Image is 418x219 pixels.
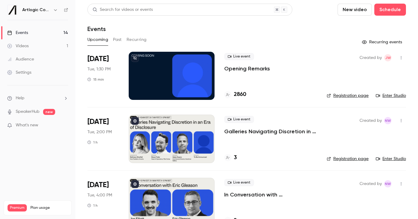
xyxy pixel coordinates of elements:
span: What's new [16,122,38,128]
span: [DATE] [87,180,109,190]
span: Live event [224,53,254,60]
iframe: Noticeable Trigger [61,123,68,128]
span: NW [385,117,391,124]
button: Upcoming [87,35,108,45]
div: Sep 16 Tue, 1:30 PM (Europe/London) [87,52,119,100]
span: JW [385,54,391,61]
h6: Artlogic Connect 2025 [22,7,51,13]
span: new [43,109,55,115]
a: Enter Studio [376,156,406,162]
span: Jack Walden [384,54,391,61]
div: Events [7,30,28,36]
button: New video [338,4,372,16]
div: 1 h [87,203,98,208]
span: Premium [8,204,27,211]
span: Tue, 2:00 PM [87,129,112,135]
a: Enter Studio [376,93,406,99]
span: [DATE] [87,54,109,64]
a: Galleries Navigating Discretion in an Era of Disclosure [224,128,317,135]
span: [DATE] [87,117,109,127]
div: Audience [7,56,34,62]
span: NW [385,180,391,187]
span: Help [16,95,24,101]
button: Recurring [127,35,147,45]
span: Live event [224,116,254,123]
div: Settings [7,69,31,76]
h4: 2860 [234,91,246,99]
a: 2860 [224,91,246,99]
a: Registration page [327,156,369,162]
h1: Events [87,25,106,32]
div: Videos [7,43,29,49]
span: Plan usage [30,205,68,210]
span: Created by [360,180,382,187]
div: 15 min [87,77,104,82]
button: Past [113,35,122,45]
img: Artlogic Connect 2025 [8,5,17,15]
h4: 3 [234,154,237,162]
div: 1 h [87,140,98,145]
span: Created by [360,117,382,124]
button: Recurring events [359,37,406,47]
a: 3 [224,154,237,162]
a: Opening Remarks [224,65,270,72]
a: In Conversation with [PERSON_NAME] [224,191,317,198]
span: Tue, 1:30 PM [87,66,111,72]
button: Schedule [374,4,406,16]
span: Tue, 4:00 PM [87,192,112,198]
a: Registration page [327,93,369,99]
span: Natasha Whiffin [384,117,391,124]
a: SpeakerHub [16,109,39,115]
div: Search for videos or events [93,7,153,13]
span: Created by [360,54,382,61]
li: help-dropdown-opener [7,95,68,101]
span: Natasha Whiffin [384,180,391,187]
span: Live event [224,179,254,186]
div: Sep 16 Tue, 2:00 PM (Europe/London) [87,115,119,163]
